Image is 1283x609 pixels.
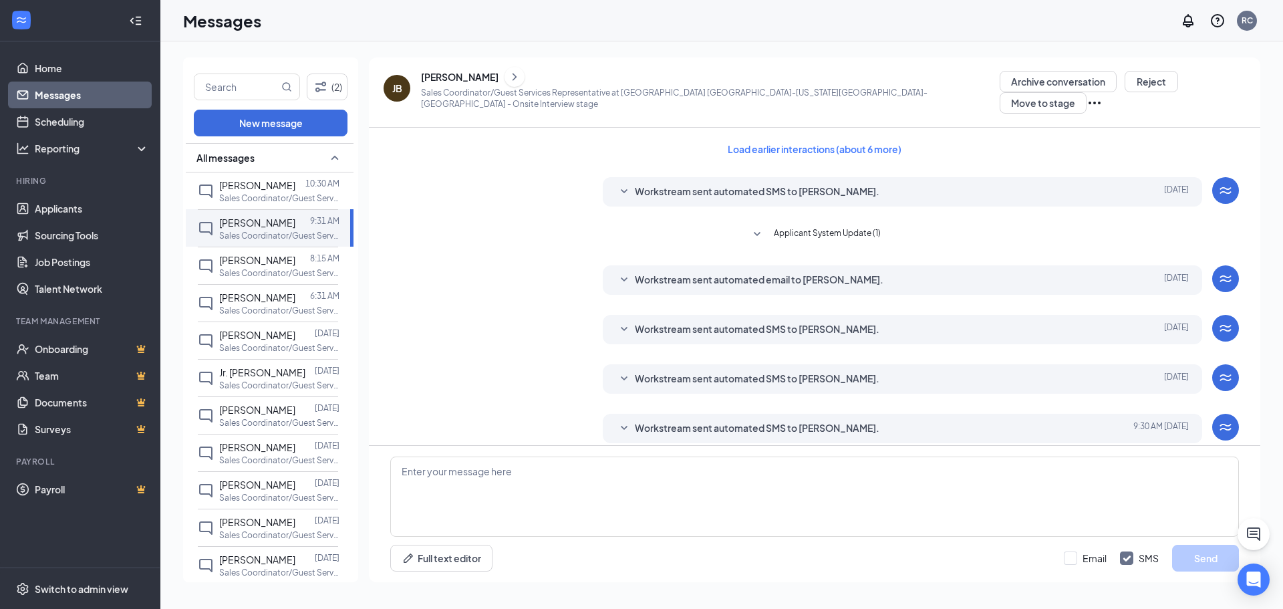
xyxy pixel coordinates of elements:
div: Team Management [16,316,146,327]
p: Sales Coordinator/Guest Services Representative at [GEOGRAPHIC_DATA] [GEOGRAPHIC_DATA]-[US_STATE]... [219,193,339,204]
svg: Pen [402,552,415,565]
svg: ChevronRight [508,69,521,85]
p: [DATE] [315,440,339,451]
span: [PERSON_NAME] [219,516,295,528]
p: 8:15 AM [310,253,339,264]
a: Scheduling [35,108,149,135]
p: [DATE] [315,402,339,414]
div: Reporting [35,142,150,155]
p: 9:31 AM [310,215,339,227]
svg: WorkstreamLogo [1218,370,1234,386]
p: [DATE] [315,365,339,376]
svg: WorkstreamLogo [15,13,28,27]
p: Sales Coordinator/Guest Services Representative at [GEOGRAPHIC_DATA] [GEOGRAPHIC_DATA]-[US_STATE]... [219,230,339,241]
span: [PERSON_NAME] [219,254,295,266]
p: Sales Coordinator/Guest Services Representative at [GEOGRAPHIC_DATA] [GEOGRAPHIC_DATA]-[US_STATE]... [219,417,339,429]
span: Applicant System Update (1) [774,227,881,243]
span: Workstream sent automated SMS to [PERSON_NAME]. [635,184,879,200]
svg: Settings [16,582,29,596]
span: [DATE] [1164,272,1189,288]
svg: ChatInactive [198,221,214,237]
div: Open Intercom Messenger [1238,564,1270,596]
span: [DATE] [1164,371,1189,387]
button: Move to stage [1000,92,1087,114]
button: Full text editorPen [390,545,492,572]
span: [DATE] 9:30 AM [1133,420,1189,437]
div: JB [392,82,402,95]
span: [DATE] [1164,184,1189,200]
p: Sales Coordinator/Guest Services Representative at [GEOGRAPHIC_DATA] [GEOGRAPHIC_DATA]-[US_STATE]... [219,342,339,354]
span: [DATE] [1164,322,1189,338]
button: Send [1172,545,1239,572]
span: Workstream sent automated SMS to [PERSON_NAME]. [635,371,879,387]
svg: ChatInactive [198,370,214,386]
svg: SmallChevronDown [616,322,632,338]
span: Workstream sent automated SMS to [PERSON_NAME]. [635,322,879,338]
p: 10:30 AM [305,178,339,189]
button: ChatActive [1238,518,1270,550]
div: Switch to admin view [35,582,128,596]
a: Applicants [35,195,149,222]
svg: QuestionInfo [1209,13,1226,29]
input: Search [194,74,279,100]
p: [DATE] [315,328,339,339]
span: All messages [196,151,255,164]
svg: WorkstreamLogo [1218,320,1234,336]
svg: Ellipses [1087,95,1103,111]
p: Sales Coordinator/Guest Services Representative at [GEOGRAPHIC_DATA] [GEOGRAPHIC_DATA]-[US_STATE]... [219,529,339,541]
p: Sales Coordinator/Guest Services Representative at [GEOGRAPHIC_DATA] [GEOGRAPHIC_DATA]-[US_STATE]... [219,305,339,316]
svg: WorkstreamLogo [1218,182,1234,199]
button: SmallChevronDownApplicant System Update (1) [749,227,881,243]
svg: SmallChevronDown [616,420,632,437]
span: Workstream sent automated SMS to [PERSON_NAME]. [635,420,879,437]
a: Talent Network [35,275,149,302]
svg: ChatInactive [198,333,214,349]
div: Payroll [16,456,146,467]
svg: MagnifyingGlass [281,82,292,92]
p: [DATE] [315,477,339,489]
button: Filter (2) [307,74,347,100]
a: PayrollCrown [35,476,149,503]
div: [PERSON_NAME] [421,70,498,84]
button: ChevronRight [505,67,525,87]
svg: WorkstreamLogo [1218,419,1234,435]
a: SurveysCrown [35,416,149,443]
p: Sales Coordinator/Guest Services Representative at [GEOGRAPHIC_DATA] [GEOGRAPHIC_DATA]-[US_STATE]... [219,492,339,503]
svg: ChatInactive [198,520,214,536]
a: Job Postings [35,249,149,275]
a: Messages [35,82,149,108]
span: [PERSON_NAME] [219,441,295,453]
p: [DATE] [315,515,339,526]
svg: SmallChevronDown [749,227,765,243]
p: Sales Coordinator/Guest Services Representative at [GEOGRAPHIC_DATA] [GEOGRAPHIC_DATA]-[US_STATE]... [219,380,339,391]
svg: ChatActive [1246,526,1262,542]
span: [PERSON_NAME] [219,329,295,341]
svg: ChatInactive [198,183,214,199]
svg: ChatInactive [198,408,214,424]
a: Home [35,55,149,82]
svg: Collapse [129,14,142,27]
svg: SmallChevronDown [616,272,632,288]
svg: ChatInactive [198,295,214,312]
p: [DATE] [315,552,339,564]
span: Workstream sent automated email to [PERSON_NAME]. [635,272,883,288]
div: Hiring [16,175,146,187]
svg: SmallChevronDown [616,184,632,200]
svg: SmallChevronUp [327,150,343,166]
a: OnboardingCrown [35,336,149,362]
p: Sales Coordinator/Guest Services Representative at [GEOGRAPHIC_DATA] [GEOGRAPHIC_DATA]-[US_STATE]... [421,87,1000,110]
div: RC [1242,15,1253,26]
a: DocumentsCrown [35,389,149,416]
svg: ChatInactive [198,483,214,499]
span: [PERSON_NAME] [219,479,295,491]
span: [PERSON_NAME] [219,179,295,191]
span: [PERSON_NAME] [219,554,295,566]
svg: Filter [313,79,329,95]
a: TeamCrown [35,362,149,389]
button: Reject [1125,71,1178,92]
svg: ChatInactive [198,445,214,461]
svg: Analysis [16,142,29,155]
svg: ChatInactive [198,258,214,274]
p: 6:31 AM [310,290,339,301]
p: Sales Coordinator/Guest Services Representative at [GEOGRAPHIC_DATA] [GEOGRAPHIC_DATA]-[US_STATE]... [219,455,339,466]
